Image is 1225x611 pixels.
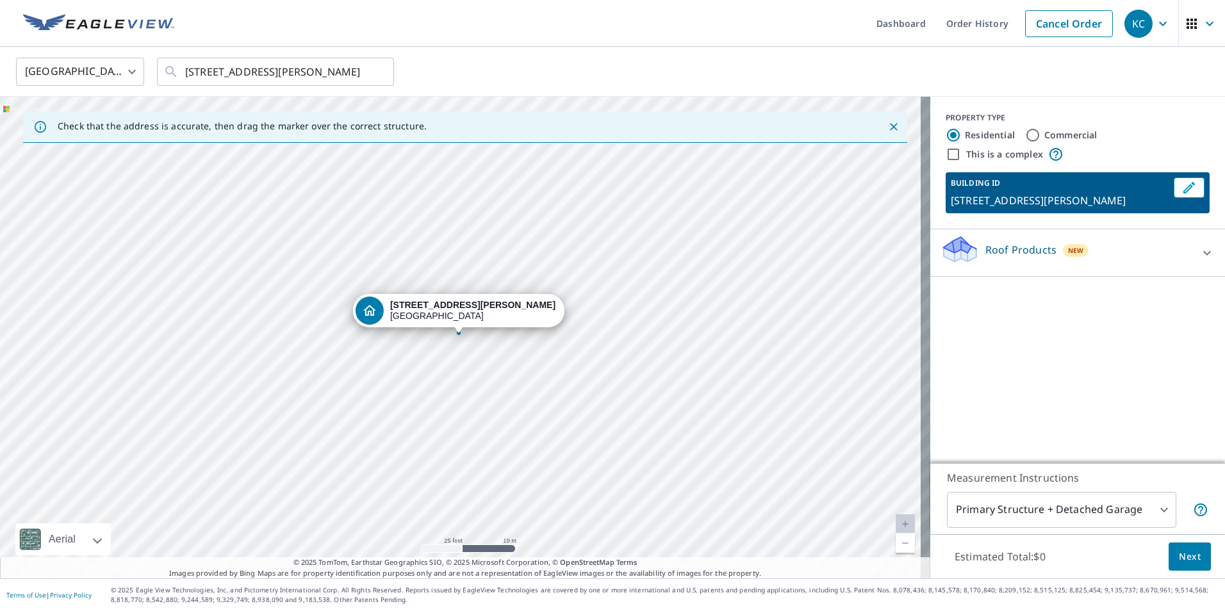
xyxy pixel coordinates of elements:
[947,492,1176,528] div: Primary Structure + Detached Garage
[947,470,1208,485] p: Measurement Instructions
[966,148,1043,161] label: This is a complex
[390,300,555,310] strong: [STREET_ADDRESS][PERSON_NAME]
[293,557,637,568] span: © 2025 TomTom, Earthstar Geographics SIO, © 2025 Microsoft Corporation, ©
[50,591,92,599] a: Privacy Policy
[353,294,564,334] div: Dropped pin, building 1, Residential property, 10050 Durant Rd Raleigh, NC 27614
[985,242,1056,257] p: Roof Products
[1124,10,1153,38] div: KC
[616,557,637,567] a: Terms
[15,523,111,555] div: Aerial
[390,300,555,322] div: [GEOGRAPHIC_DATA]
[45,523,79,555] div: Aerial
[965,129,1015,142] label: Residential
[560,557,614,567] a: OpenStreetMap
[1193,502,1208,517] span: Your report will include the primary structure and a detached garage if one exists.
[185,54,368,90] input: Search by address or latitude-longitude
[16,54,144,90] div: [GEOGRAPHIC_DATA]
[896,514,915,534] a: Current Level 20, Zoom In Disabled
[1025,10,1113,37] a: Cancel Order
[6,591,46,599] a: Terms of Use
[896,534,915,553] a: Current Level 20, Zoom Out
[58,120,427,132] p: Check that the address is accurate, then drag the marker over the correct structure.
[885,118,902,135] button: Close
[944,542,1056,571] p: Estimated Total: $0
[1044,129,1098,142] label: Commercial
[941,234,1215,271] div: Roof ProductsNew
[6,591,92,599] p: |
[111,585,1219,605] p: © 2025 Eagle View Technologies, Inc. and Pictometry International Corp. All Rights Reserved. Repo...
[1169,542,1211,571] button: Next
[23,14,174,33] img: EV Logo
[1068,245,1084,256] span: New
[951,177,1000,188] p: BUILDING ID
[1179,549,1201,565] span: Next
[951,193,1169,208] p: [STREET_ADDRESS][PERSON_NAME]
[946,112,1210,124] div: PROPERTY TYPE
[1174,177,1204,198] button: Edit building 1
